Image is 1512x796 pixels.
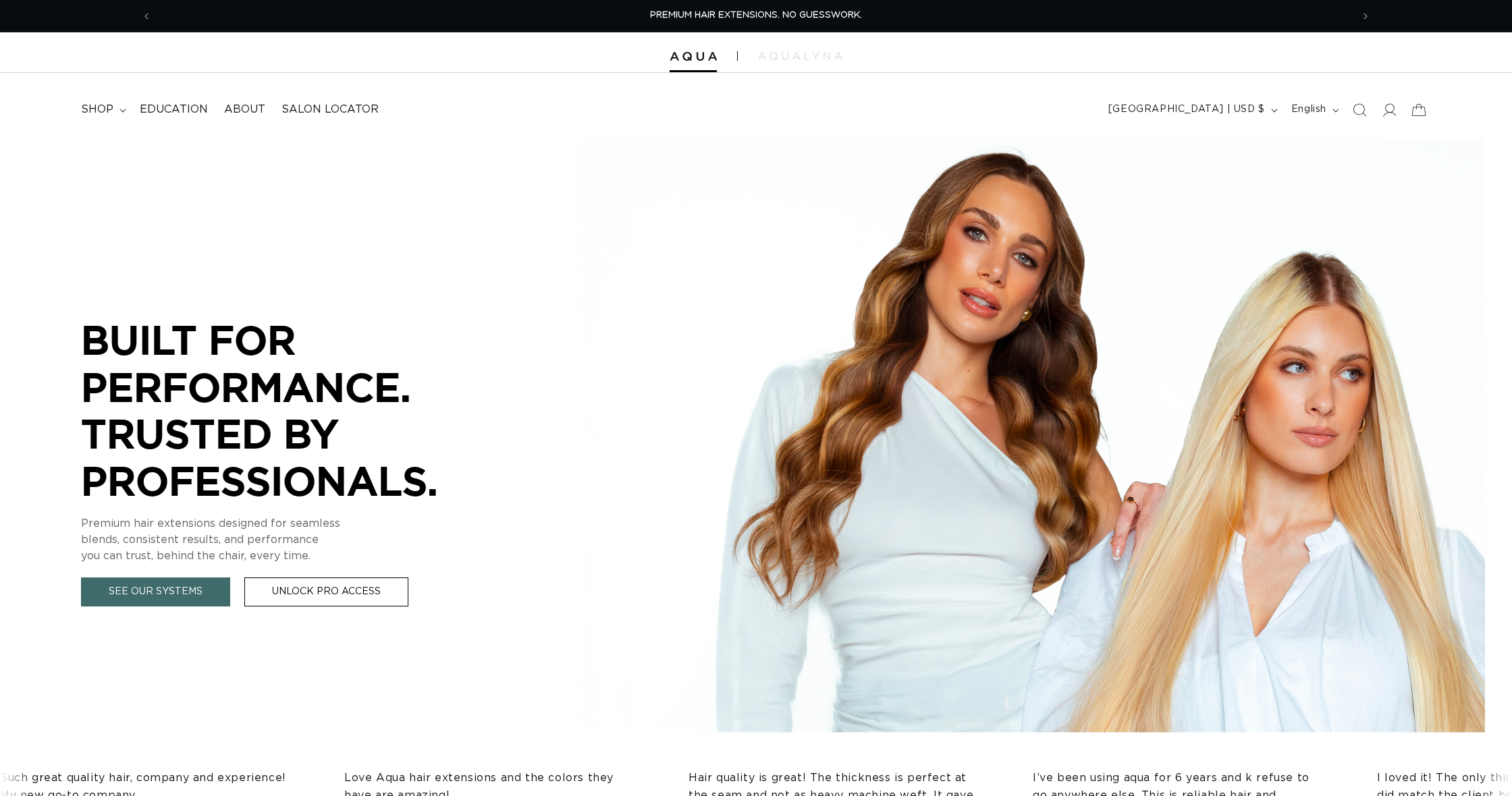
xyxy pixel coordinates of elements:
a: See Our Systems [81,577,230,606]
span: Education [140,103,208,117]
button: [GEOGRAPHIC_DATA] | USD $ [1100,97,1283,123]
p: BUILT FOR PERFORMANCE. TRUSTED BY PROFESSIONALS. [81,316,486,504]
span: shop [81,103,113,117]
summary: shop [73,94,132,125]
button: English [1283,97,1345,123]
button: Previous announcement [132,3,161,29]
button: Next announcement [1351,3,1380,29]
span: [GEOGRAPHIC_DATA] | USD $ [1108,103,1265,117]
a: Salon Locator [273,94,387,125]
a: Education [132,94,216,125]
a: Unlock Pro Access [244,577,408,606]
span: About [224,103,265,117]
span: English [1291,103,1326,117]
span: PREMIUM HAIR EXTENSIONS. NO GUESSWORK. [650,11,862,20]
p: Premium hair extensions designed for seamless blends, consistent results, and performance you can... [81,515,486,564]
img: aqualyna.com [758,52,842,60]
img: Aqua Hair Extensions [670,52,717,61]
span: Salon Locator [281,103,379,117]
a: About [216,94,273,125]
summary: Search [1345,95,1374,125]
